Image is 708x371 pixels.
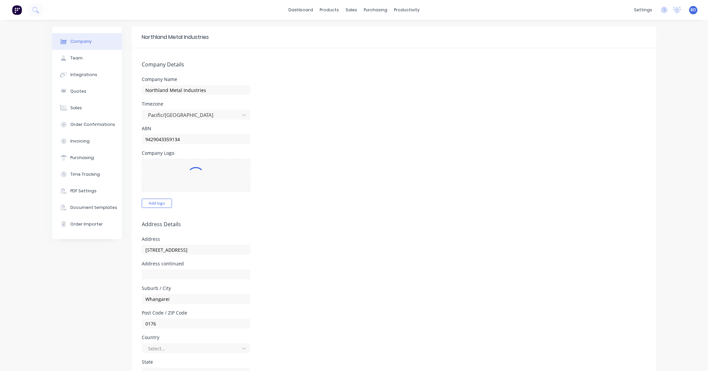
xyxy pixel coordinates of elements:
[690,7,696,13] span: BD
[342,5,360,15] div: sales
[70,155,94,161] div: Purchasing
[142,126,250,131] div: ABN
[142,221,646,228] h5: Address Details
[142,199,172,208] button: Add logo
[52,50,122,66] button: Team
[70,221,103,227] div: Order Importer
[360,5,391,15] div: purchasing
[70,105,82,111] div: Sales
[142,335,250,340] div: Country
[52,166,122,183] button: Time Tracking
[142,261,250,266] div: Address continued
[70,39,92,45] div: Company
[142,360,250,364] div: State
[52,33,122,50] button: Company
[285,5,316,15] a: dashboard
[142,237,250,241] div: Address
[70,205,117,211] div: Document templates
[52,183,122,199] button: PDF Settings
[52,66,122,83] button: Integrations
[142,61,646,68] h5: Company Details
[142,33,209,41] div: Northland Metal Industries
[70,188,97,194] div: PDF Settings
[316,5,342,15] div: products
[70,55,83,61] div: Team
[12,5,22,15] img: Factory
[70,138,90,144] div: Invoicing
[142,311,250,315] div: Post Code / ZIP Code
[52,149,122,166] button: Purchasing
[52,199,122,216] button: Document templates
[142,286,250,291] div: Suburb / City
[631,5,656,15] div: settings
[52,100,122,116] button: Sales
[52,133,122,149] button: Invoicing
[142,102,250,106] div: Timezone
[70,122,115,128] div: Order Confirmations
[70,72,97,78] div: Integrations
[391,5,423,15] div: productivity
[52,116,122,133] button: Order Confirmations
[142,151,250,155] div: Company Logo
[70,171,100,177] div: Time Tracking
[142,77,250,82] div: Company Name
[70,88,86,94] div: Quotes
[52,216,122,232] button: Order Importer
[52,83,122,100] button: Quotes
